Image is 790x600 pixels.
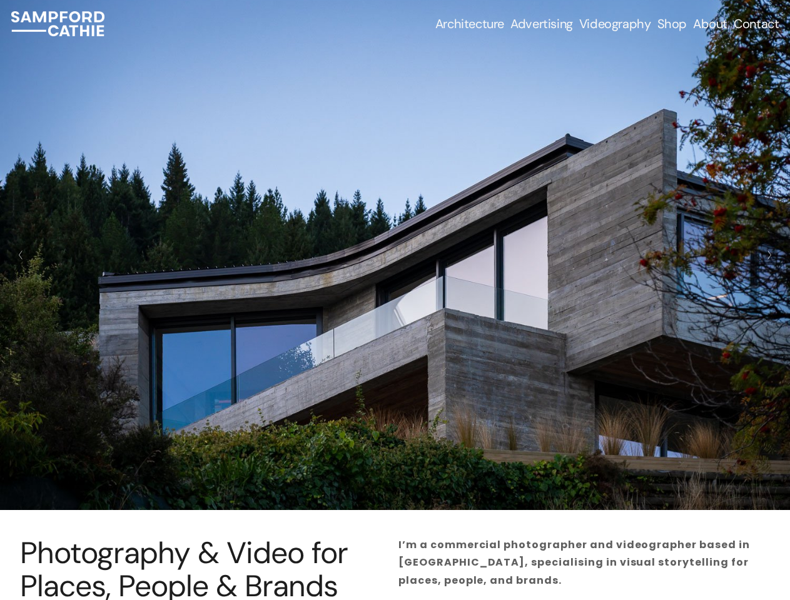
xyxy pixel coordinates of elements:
strong: I’m a commercial photographer and videographer based in [GEOGRAPHIC_DATA], specialising in visual... [398,537,752,588]
a: About [693,15,727,32]
a: Contact [734,15,779,32]
button: Previous Slide [13,245,29,265]
a: Shop [657,15,687,32]
a: Videography [579,15,651,32]
a: folder dropdown [510,15,573,32]
img: Sampford Cathie Photo + Video [11,11,104,36]
button: Next Slide [761,245,777,265]
a: folder dropdown [435,15,504,32]
span: Architecture [435,16,504,31]
span: Advertising [510,16,573,31]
